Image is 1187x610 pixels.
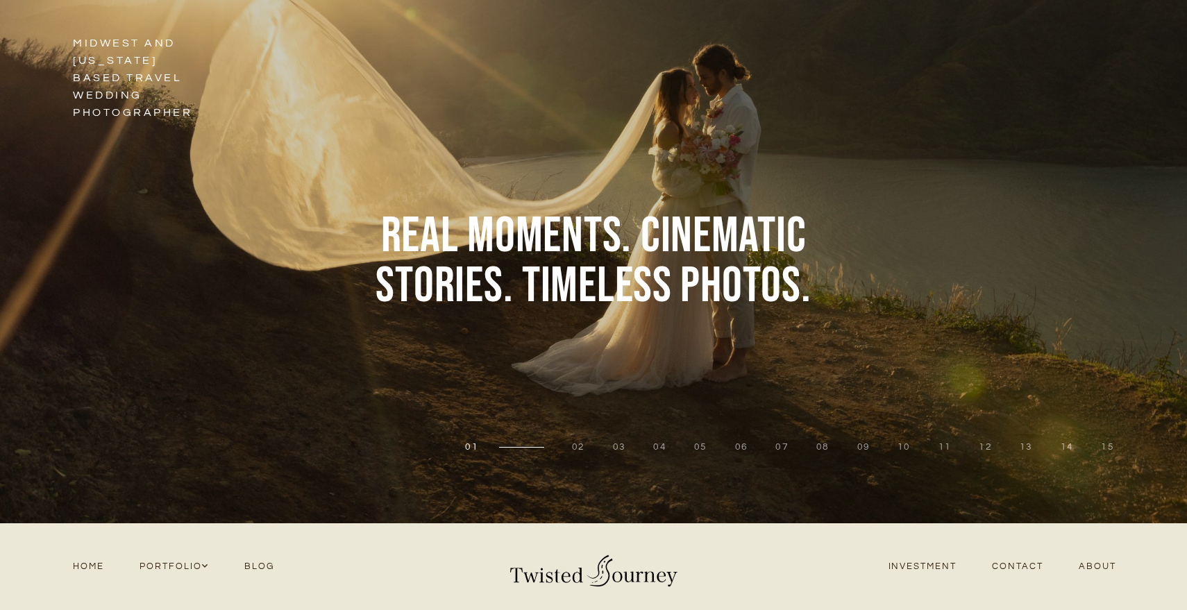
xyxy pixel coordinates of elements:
[376,262,513,312] span: stories.
[1061,557,1134,576] a: About
[694,441,707,454] button: 5 of 15
[613,441,626,454] button: 3 of 15
[381,212,459,262] span: Real
[975,557,1061,576] a: Contact
[641,212,806,262] span: Cinematic
[226,557,292,576] a: Blog
[1101,441,1114,454] button: 15 of 15
[1020,441,1033,454] button: 13 of 15
[465,441,478,454] button: 1 of 15
[680,262,811,312] span: Photos.
[898,441,911,454] button: 10 of 15
[979,441,992,454] button: 12 of 15
[735,441,748,454] button: 6 of 15
[816,441,830,454] button: 8 of 15
[938,441,952,454] button: 11 of 15
[121,557,226,576] a: Portfolio
[507,545,680,588] img: Twisted Journey
[857,441,870,454] button: 9 of 15
[653,441,666,454] button: 4 of 15
[140,559,209,574] span: Portfolio
[467,212,632,262] span: Moments.
[775,441,789,454] button: 7 of 15
[572,441,585,454] button: 2 of 15
[1061,441,1074,454] button: 14 of 15
[522,262,672,312] span: Timeless
[870,557,975,576] a: Investment
[55,557,121,576] a: Home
